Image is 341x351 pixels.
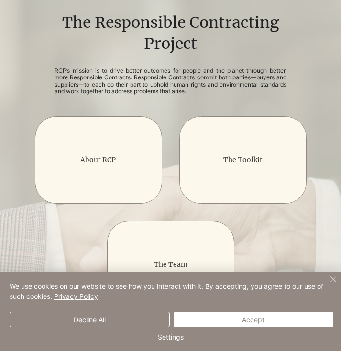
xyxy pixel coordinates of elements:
a: About RCP [80,155,116,164]
a: The Team [154,260,187,269]
button: Decline All [10,312,170,327]
a: Privacy Policy [54,292,98,300]
img: Close [328,274,339,285]
span: We use cookies on our website to see how you interact with it. By accepting, you agree to our use... [10,281,326,301]
button: Accept [174,312,334,327]
button: Close [316,274,339,296]
h1: The Responsible Contracting Project [34,12,307,55]
a: The Toolkit [223,155,263,164]
span: Settings [10,330,331,344]
p: RCP’s mission is to drive better outcomes for people and the planet through better, more Responsi... [55,67,286,95]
